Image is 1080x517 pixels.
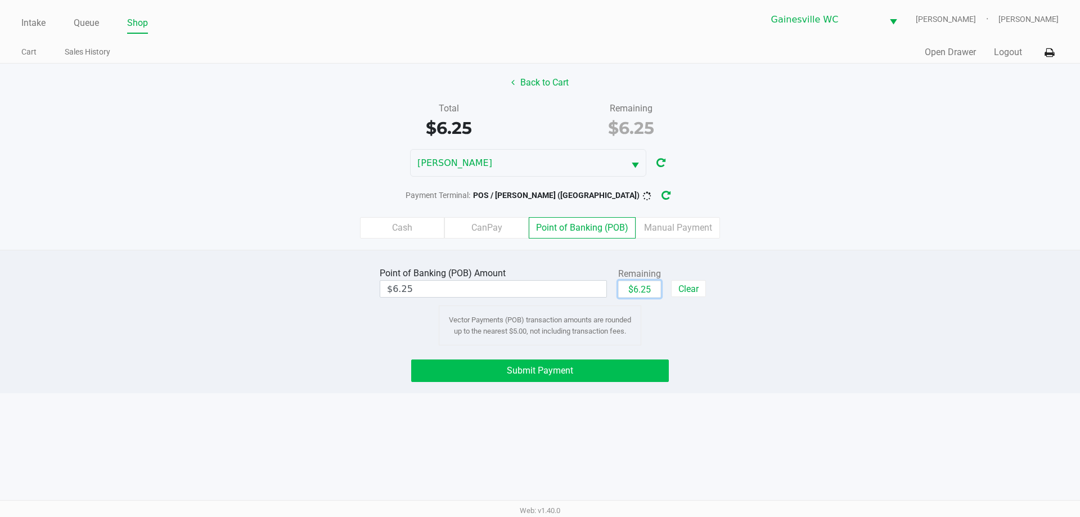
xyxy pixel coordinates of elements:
span: Payment Terminal: [406,191,470,200]
div: Total [366,102,532,115]
button: Open Drawer [925,46,976,59]
div: Remaining [618,267,661,281]
span: [PERSON_NAME] [998,14,1059,25]
span: Web: v1.40.0 [520,506,560,515]
button: Submit Payment [411,359,669,382]
button: Back to Cart [504,72,576,93]
label: CanPay [444,217,529,239]
label: Cash [360,217,444,239]
a: Shop [127,15,148,31]
span: Submit Payment [507,365,573,376]
button: Select [883,6,904,33]
button: Logout [994,46,1022,59]
span: [PERSON_NAME] [916,14,998,25]
div: $6.25 [366,115,532,141]
button: Clear [671,280,706,297]
label: Point of Banking (POB) [529,217,636,239]
div: Vector Payments (POB) transaction amounts are rounded up to the nearest $5.00, not including tran... [439,305,641,345]
a: Intake [21,15,46,31]
a: Sales History [65,45,110,59]
label: Manual Payment [636,217,720,239]
span: Gainesville WC [771,13,876,26]
div: $6.25 [548,115,714,141]
div: Point of Banking (POB) Amount [380,267,510,280]
span: [PERSON_NAME] [417,156,618,170]
a: Cart [21,45,37,59]
button: $6.25 [618,281,661,298]
span: POS / [PERSON_NAME] ([GEOGRAPHIC_DATA]) [473,191,640,200]
a: Queue [74,15,99,31]
button: Select [624,150,646,176]
div: Remaining [548,102,714,115]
